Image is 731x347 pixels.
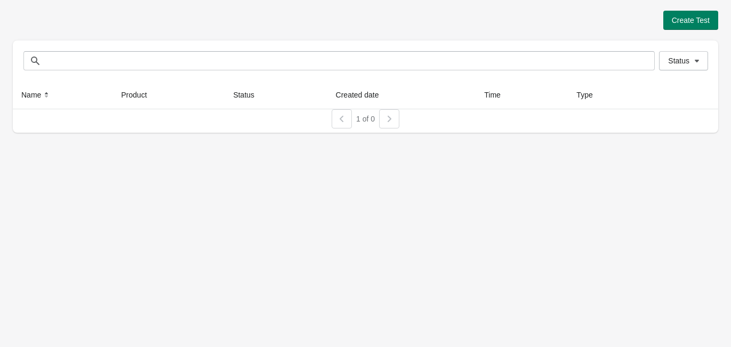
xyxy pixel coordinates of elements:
[117,85,162,104] button: Product
[332,85,394,104] button: Created date
[572,85,607,104] button: Type
[229,85,269,104] button: Status
[356,115,375,123] span: 1 of 0
[668,57,689,65] span: Status
[480,85,516,104] button: Time
[672,16,710,25] span: Create Test
[17,85,56,104] button: Name
[659,51,708,70] button: Status
[663,11,718,30] button: Create Test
